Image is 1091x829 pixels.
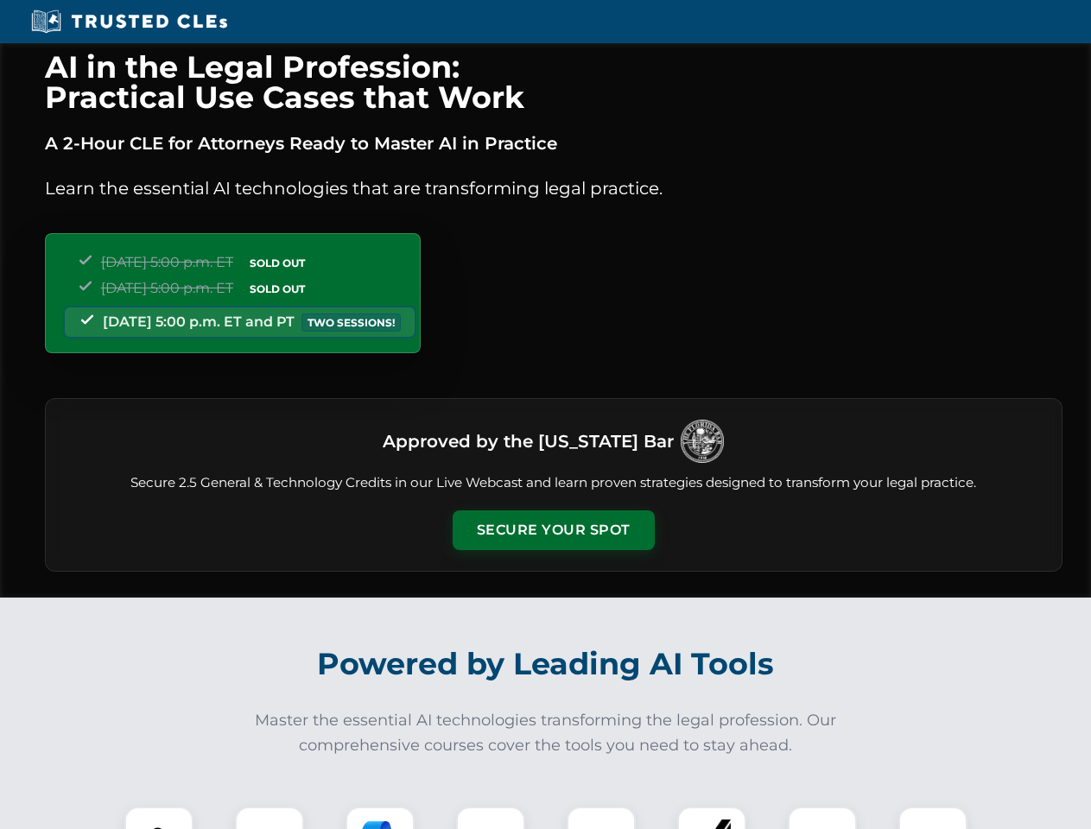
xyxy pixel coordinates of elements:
span: SOLD OUT [244,254,311,272]
p: Master the essential AI technologies transforming the legal profession. Our comprehensive courses... [244,708,848,758]
button: Secure Your Spot [453,510,655,550]
span: [DATE] 5:00 p.m. ET [101,254,233,270]
p: Learn the essential AI technologies that are transforming legal practice. [45,174,1062,202]
p: Secure 2.5 General & Technology Credits in our Live Webcast and learn proven strategies designed ... [67,473,1041,493]
p: A 2-Hour CLE for Attorneys Ready to Master AI in Practice [45,130,1062,157]
img: Trusted CLEs [26,9,232,35]
span: [DATE] 5:00 p.m. ET [101,280,233,296]
img: Logo [681,420,724,463]
span: SOLD OUT [244,280,311,298]
h3: Approved by the [US_STATE] Bar [383,426,674,457]
h1: AI in the Legal Profession: Practical Use Cases that Work [45,52,1062,112]
h2: Powered by Leading AI Tools [67,634,1024,694]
